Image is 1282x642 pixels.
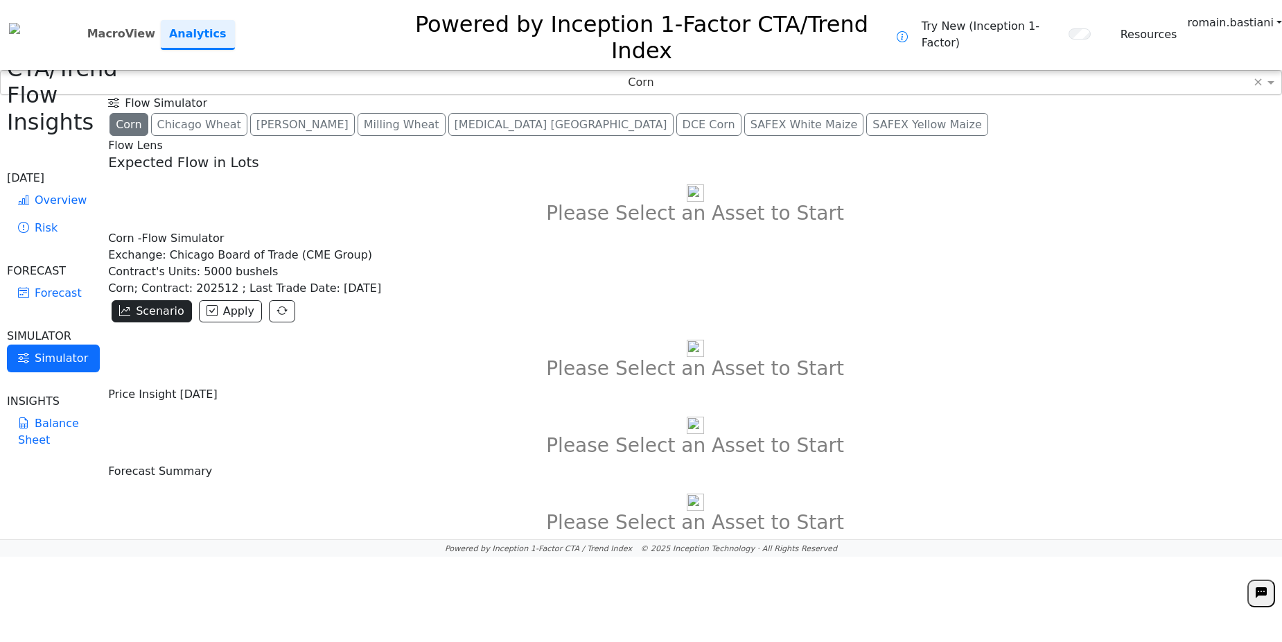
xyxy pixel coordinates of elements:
[108,154,1282,171] h5: Expected Flow in Lots
[448,113,674,136] button: [MEDICAL_DATA] [GEOGRAPHIC_DATA]
[7,170,100,186] div: [DATE]
[687,340,704,357] img: bar-chart.png
[108,281,134,295] span: Corn
[109,113,148,136] button: Corn
[108,434,1282,458] h3: Please Select an Asset to Start
[387,6,897,64] h2: Powered by Inception 1-Factor CTA/Trend Index
[7,393,100,410] div: INSIGHTS
[108,96,207,110] span: Flow Simulator
[108,248,372,261] span: Exchange: Chicago Board of Trade (CME Group)
[1252,71,1264,94] span: Clear value
[199,300,262,322] button: Apply
[687,184,704,202] img: bar-chart.png
[108,465,212,478] span: Forecast Summary
[7,345,100,372] a: Simulator
[161,20,235,50] a: Analytics
[7,410,100,454] a: Balance Sheet
[134,281,382,295] span: ; Contract: 202512 ; Last Trade Date: [DATE]
[922,18,1062,51] span: Try New (Inception 1-Factor)
[628,76,653,89] span: Corn
[108,511,1282,535] h3: Please Select an Asset to Start
[108,357,1282,381] h3: Please Select an Asset to Start
[358,113,446,136] button: Milling Wheat
[7,214,100,242] a: Risk
[82,20,161,48] a: MacroView
[108,232,141,245] span: Corn -
[687,494,704,511] img: bar-chart.png
[7,55,100,135] h2: CTA/Trend Flow Insights
[866,113,987,136] button: SAFEX Yellow Maize
[136,304,184,318] span: Scenario
[1121,26,1177,43] a: Resources
[223,304,254,318] span: Apply
[250,113,355,136] button: [PERSON_NAME]
[9,23,20,34] img: logo%20black.png
[1187,15,1282,31] a: romain.bastiani
[676,113,741,136] button: DCE Corn
[151,113,247,136] button: Chicago Wheat
[1253,76,1263,88] span: ×
[744,113,864,136] button: SAFEX White Maize
[687,417,704,434] img: bar-chart.png
[108,202,1282,225] h3: Please Select an Asset to Start
[112,300,192,322] button: Scenario
[141,232,224,245] span: Flow Simulator
[7,186,100,214] a: Overview
[7,263,100,279] div: FORECAST
[7,328,100,345] div: SIMULATOR
[108,265,278,278] span: Contract's Units: 5000 bushels
[108,388,218,401] span: Price Insight [DATE]
[7,279,100,307] a: Forecast
[108,139,163,152] span: Flow Lens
